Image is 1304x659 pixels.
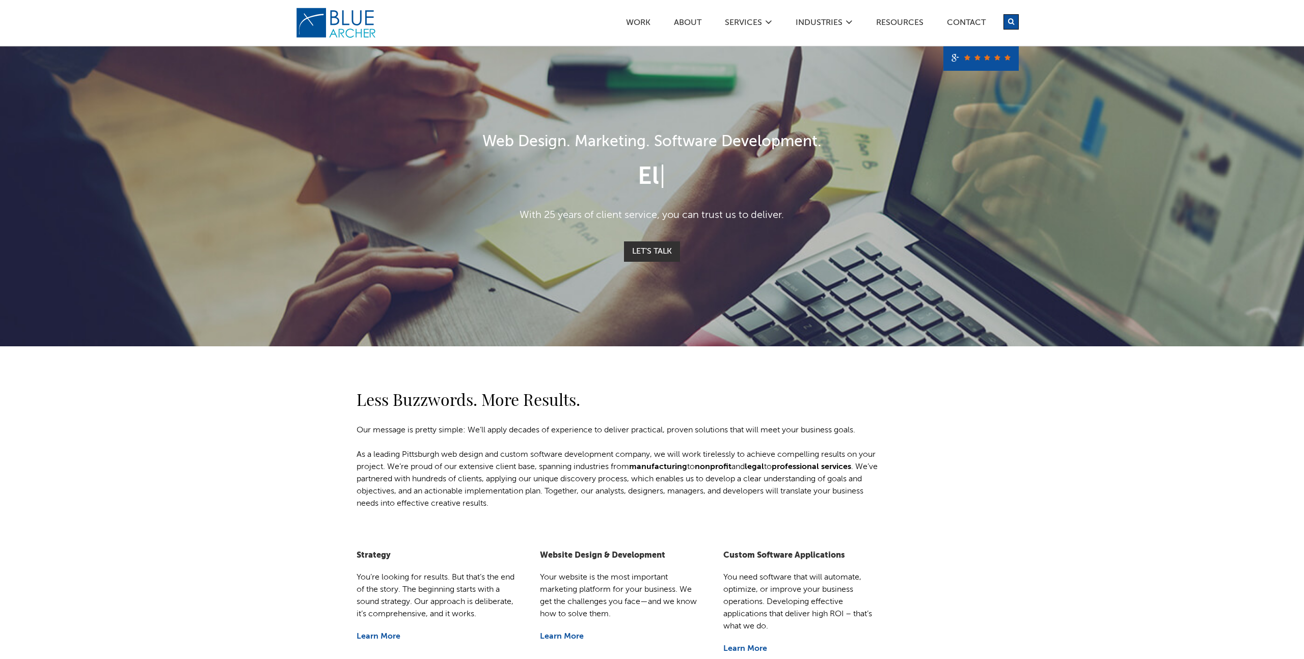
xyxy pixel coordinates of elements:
span: | [659,165,666,189]
a: Let's Talk [624,241,680,262]
h5: Custom Software Applications [723,551,886,561]
a: SERVICES [724,19,763,30]
h1: Web Design. Marketing. Software Development. [357,131,947,154]
p: Your website is the most important marketing platform for your business. We get the challenges yo... [540,571,703,620]
p: You’re looking for results. But that’s the end of the story. The beginning starts with a sound st... [357,571,520,620]
span: El [638,165,659,189]
h5: Strategy [357,551,520,561]
a: Learn More [723,645,767,653]
img: Blue Archer Logo [295,7,377,39]
a: Contact [946,19,986,30]
a: Resources [876,19,924,30]
a: legal [745,463,764,471]
p: You need software that will automate, optimize, or improve your business operations. Developing e... [723,571,886,633]
a: Industries [795,19,843,30]
h2: Less Buzzwords. More Results. [357,387,886,411]
a: Work [626,19,651,30]
a: ABOUT [673,19,702,30]
p: With 25 years of client service, you can trust us to deliver. [357,208,947,223]
a: manufacturing [629,463,687,471]
a: Learn More [540,633,584,641]
a: professional services [772,463,851,471]
h5: Website Design & Development [540,551,703,561]
a: nonprofit [695,463,731,471]
a: Learn More [357,633,400,641]
p: As a leading Pittsburgh web design and custom software development company, we will work tireless... [357,449,886,510]
p: Our message is pretty simple: We’ll apply decades of experience to deliver practical, proven solu... [357,424,886,436]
